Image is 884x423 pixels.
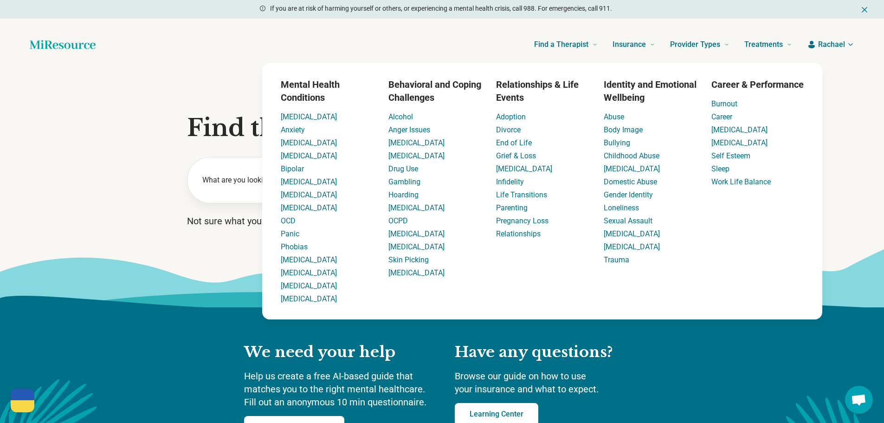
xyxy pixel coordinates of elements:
a: Alcohol [388,112,413,121]
a: Sexual Assault [604,216,652,225]
a: Treatments [744,26,792,63]
a: Anxiety [281,125,305,134]
a: Infidelity [496,177,524,186]
a: [MEDICAL_DATA] [711,125,768,134]
a: [MEDICAL_DATA] [281,151,337,160]
div: Find a Therapist [206,63,878,319]
a: Provider Types [670,26,729,63]
a: Life Transitions [496,190,547,199]
a: Parenting [496,203,528,212]
a: [MEDICAL_DATA] [604,164,660,173]
a: [MEDICAL_DATA] [281,138,337,147]
a: Gambling [388,177,420,186]
h1: Find the right mental health care for you [187,114,697,142]
h3: Career & Performance [711,78,804,91]
h3: Behavioral and Coping Challenges [388,78,481,104]
a: Abuse [604,112,624,121]
a: Childhood Abuse [604,151,659,160]
a: End of Life [496,138,532,147]
span: Provider Types [670,38,720,51]
button: Rachael [807,39,854,50]
p: Not sure what you’re looking for? [187,215,697,228]
a: Career [711,112,732,121]
p: Help us create a free AI-based guide that matches you to the right mental healthcare. Fill out an... [244,370,436,409]
a: [MEDICAL_DATA] [711,138,768,147]
a: [MEDICAL_DATA] [281,112,337,121]
p: If you are at risk of harming yourself or others, or experiencing a mental health crisis, call 98... [270,4,612,13]
a: Body Image [604,125,643,134]
a: Self Esteem [711,151,750,160]
a: Anger Issues [388,125,430,134]
a: [MEDICAL_DATA] [388,203,445,212]
a: Burnout [711,99,737,108]
h2: Have any questions? [455,343,640,362]
a: [MEDICAL_DATA] [281,203,337,212]
a: Sleep [711,164,729,173]
a: [MEDICAL_DATA] [388,138,445,147]
span: Insurance [613,38,646,51]
a: Bullying [604,138,630,147]
span: Rachael [818,39,845,50]
a: Relationships [496,229,541,238]
a: Work Life Balance [711,177,771,186]
a: OCPD [388,216,408,225]
span: Treatments [744,38,783,51]
a: Loneliness [604,203,639,212]
a: Insurance [613,26,655,63]
a: Home page [30,35,96,54]
a: Drug Use [388,164,418,173]
a: [MEDICAL_DATA] [281,281,337,290]
a: [MEDICAL_DATA] [281,255,337,264]
a: Phobias [281,242,308,251]
h3: Mental Health Conditions [281,78,374,104]
a: Gender Identity [604,190,653,199]
a: Hoarding [388,190,419,199]
button: Dismiss [860,4,869,15]
a: [MEDICAL_DATA] [388,268,445,277]
a: Find a Therapist [534,26,598,63]
a: Panic [281,229,299,238]
label: What are you looking for? [202,175,359,186]
a: [MEDICAL_DATA] [496,164,552,173]
a: Divorce [496,125,521,134]
a: Grief & Loss [496,151,536,160]
a: Skin Picking [388,255,429,264]
a: [MEDICAL_DATA] [281,294,337,303]
a: Adoption [496,112,526,121]
div: Open chat [845,386,873,414]
a: [MEDICAL_DATA] [281,190,337,199]
h3: Relationships & Life Events [496,78,589,104]
a: Pregnancy Loss [496,216,548,225]
a: Trauma [604,255,629,264]
span: Find a Therapist [534,38,588,51]
h3: Identity and Emotional Wellbeing [604,78,697,104]
a: [MEDICAL_DATA] [388,242,445,251]
h2: We need your help [244,343,436,362]
a: [MEDICAL_DATA] [281,268,337,277]
a: OCD [281,216,296,225]
a: Bipolar [281,164,304,173]
a: [MEDICAL_DATA] [604,242,660,251]
a: [MEDICAL_DATA] [281,177,337,186]
a: [MEDICAL_DATA] [604,229,660,238]
a: Domestic Abuse [604,177,657,186]
a: [MEDICAL_DATA] [388,151,445,160]
a: [MEDICAL_DATA] [388,229,445,238]
p: Browse our guide on how to use your insurance and what to expect. [455,370,640,396]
